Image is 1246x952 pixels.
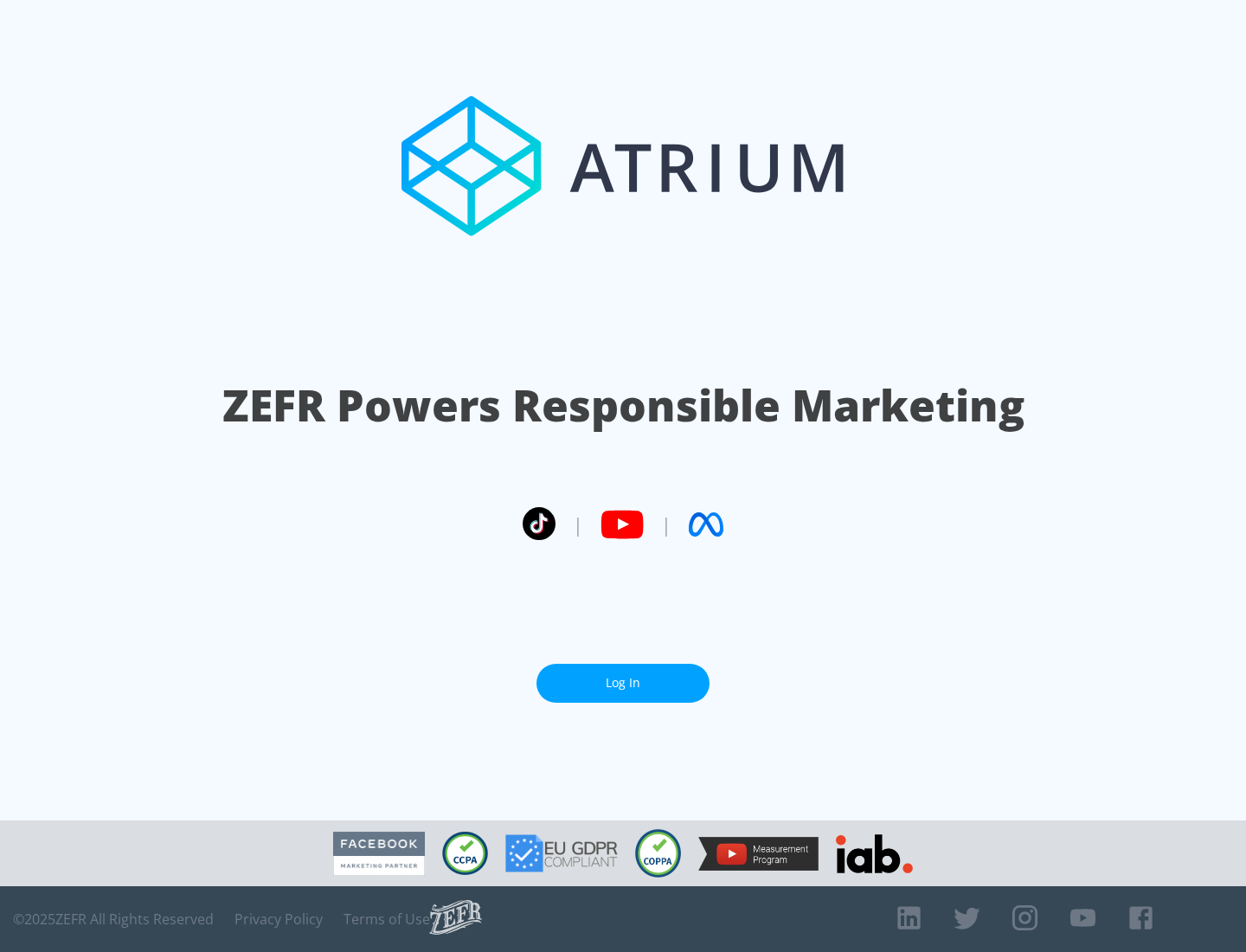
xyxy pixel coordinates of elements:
img: CCPA Compliant [442,832,488,875]
img: IAB [836,834,913,873]
a: Log In [536,664,710,703]
a: Terms of Use [344,910,430,928]
img: GDPR Compliant [505,834,618,872]
img: YouTube Measurement Program [698,837,819,871]
span: | [661,511,671,537]
img: COPPA Compliant [635,829,681,878]
span: © 2025 ZEFR All Rights Reserved [13,910,214,928]
a: Privacy Policy [234,910,323,928]
img: Facebook Marketing Partner [333,832,425,876]
span: | [573,511,583,537]
h1: ZEFR Powers Responsible Marketing [222,376,1024,435]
